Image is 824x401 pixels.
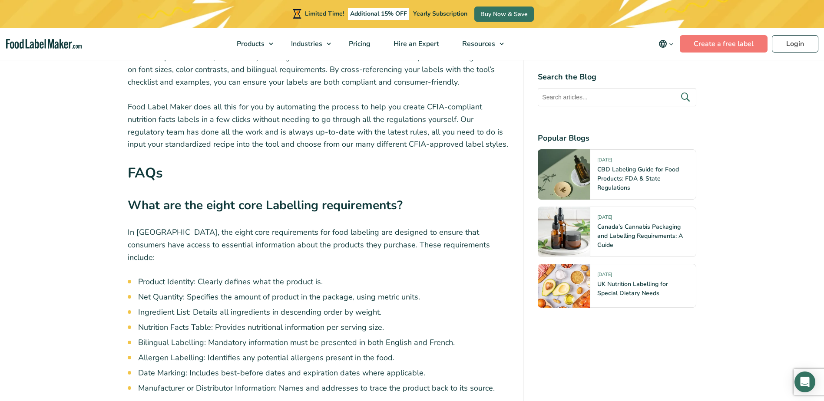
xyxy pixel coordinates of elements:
[338,28,380,60] a: Pricing
[138,306,510,318] li: Ingredient List: Details all ingredients in descending order by weight.
[138,337,510,348] li: Bilingual Labelling: Mandatory information must be presented in both English and French.
[138,322,510,333] li: Nutrition Facts Table: Provides nutritional information per serving size.
[451,28,508,60] a: Resources
[680,35,768,53] a: Create a free label
[538,88,696,106] input: Search articles...
[597,280,668,297] a: UK Nutrition Labelling for Special Dietary Needs
[772,35,818,53] a: Login
[538,132,696,144] h4: Popular Blogs
[128,197,403,214] strong: What are the eight core Labelling requirements?
[597,157,612,167] span: [DATE]
[794,371,815,392] div: Open Intercom Messenger
[128,51,510,89] p: To sidestep these errors, the industry labeling tool offers a wealth of resources. It provides cl...
[288,39,323,49] span: Industries
[280,28,335,60] a: Industries
[138,382,510,394] li: Manufacturer or Distributor Information: Names and addresses to trace the product back to its sou...
[225,28,278,60] a: Products
[305,10,344,18] span: Limited Time!
[382,28,449,60] a: Hire an Expert
[138,352,510,364] li: Allergen Labelling: Identifies any potential allergens present in the food.
[413,10,467,18] span: Yearly Subscription
[348,8,409,20] span: Additional 15% OFF
[597,214,612,224] span: [DATE]
[597,271,612,281] span: [DATE]
[474,7,534,22] a: Buy Now & Save
[128,226,510,263] p: In [GEOGRAPHIC_DATA], the eight core requirements for food labeling are designed to ensure that c...
[234,39,265,49] span: Products
[597,223,683,249] a: Canada’s Cannabis Packaging and Labelling Requirements: A Guide
[138,291,510,303] li: Net Quantity: Specifies the amount of product in the package, using metric units.
[138,367,510,379] li: Date Marking: Includes best-before dates and expiration dates where applicable.
[391,39,440,49] span: Hire an Expert
[128,164,163,182] strong: FAQs
[128,101,510,151] p: Food Label Maker does all this for you by automating the process to help you create CFIA-complian...
[597,165,679,192] a: CBD Labeling Guide for Food Products: FDA & State Regulations
[138,276,510,288] li: Product Identity: Clearly defines what the product is.
[538,71,696,83] h4: Search the Blog
[460,39,496,49] span: Resources
[346,39,371,49] span: Pricing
